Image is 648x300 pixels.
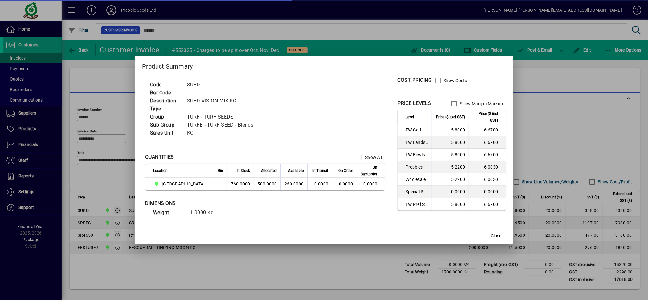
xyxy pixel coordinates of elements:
[227,178,254,190] td: 760.0000
[432,136,469,149] td: 5.8000
[162,181,205,187] span: [GEOGRAPHIC_DATA]
[406,176,428,182] span: Wholesale
[442,77,467,84] label: Show Costs
[184,97,261,105] td: SUBDIVISION MIX KG
[397,77,432,84] div: COST PRICING
[135,56,514,74] h2: Product Summary
[469,149,506,161] td: 6.6700
[153,167,168,174] span: Location
[254,178,280,190] td: 500.0000
[184,121,261,129] td: TURFB - TURF SEED - Blends
[361,164,377,177] span: On Backorder
[288,167,304,174] span: Available
[147,121,184,129] td: Sub Group
[458,101,503,107] label: Show Margin/Markup
[184,81,261,89] td: SUBD
[147,89,184,97] td: Bar Code
[153,180,207,188] span: CHRISTCHURCH
[339,181,353,186] span: 0.0000
[469,136,506,149] td: 6.6700
[432,124,469,136] td: 5.8000
[406,189,428,195] span: Special Price
[397,100,431,107] div: PRICE LEVELS
[184,113,261,121] td: TURF - TURF SEEDS
[145,200,299,207] div: DIMENSIONS
[187,209,224,217] td: 1.0000 Kg
[432,173,469,186] td: 5.2200
[314,181,328,186] span: 0.0000
[406,114,414,120] span: Level
[406,201,428,207] span: TW Pref Sup
[184,129,261,137] td: KG
[469,173,506,186] td: 6.0030
[469,186,506,198] td: 0.0000
[432,198,469,210] td: 5.8000
[364,154,382,160] label: Show All
[486,231,506,242] button: Close
[280,178,307,190] td: 260.0000
[406,164,428,170] span: Prebbles
[473,110,498,124] span: Price ($ incl GST)
[436,114,465,120] span: Price ($ excl GST)
[261,167,277,174] span: Allocated
[145,153,174,161] div: QUANTITIES
[312,167,328,174] span: In Transit
[406,152,428,158] span: TW Bowls
[150,209,187,217] td: Weight
[469,124,506,136] td: 6.6700
[357,178,385,190] td: 0.0000
[338,167,353,174] span: On Order
[147,113,184,121] td: Group
[147,81,184,89] td: Code
[432,149,469,161] td: 5.8000
[469,198,506,210] td: 6.6700
[237,167,250,174] span: In Stock
[432,186,469,198] td: 0.0000
[491,233,501,239] span: Close
[469,161,506,173] td: 6.0030
[147,97,184,105] td: Description
[218,167,223,174] span: Bin
[147,105,184,113] td: Type
[406,139,428,145] span: TW Landscaper
[406,127,428,133] span: TW Golf
[147,129,184,137] td: Sales Unit
[432,161,469,173] td: 5.2200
